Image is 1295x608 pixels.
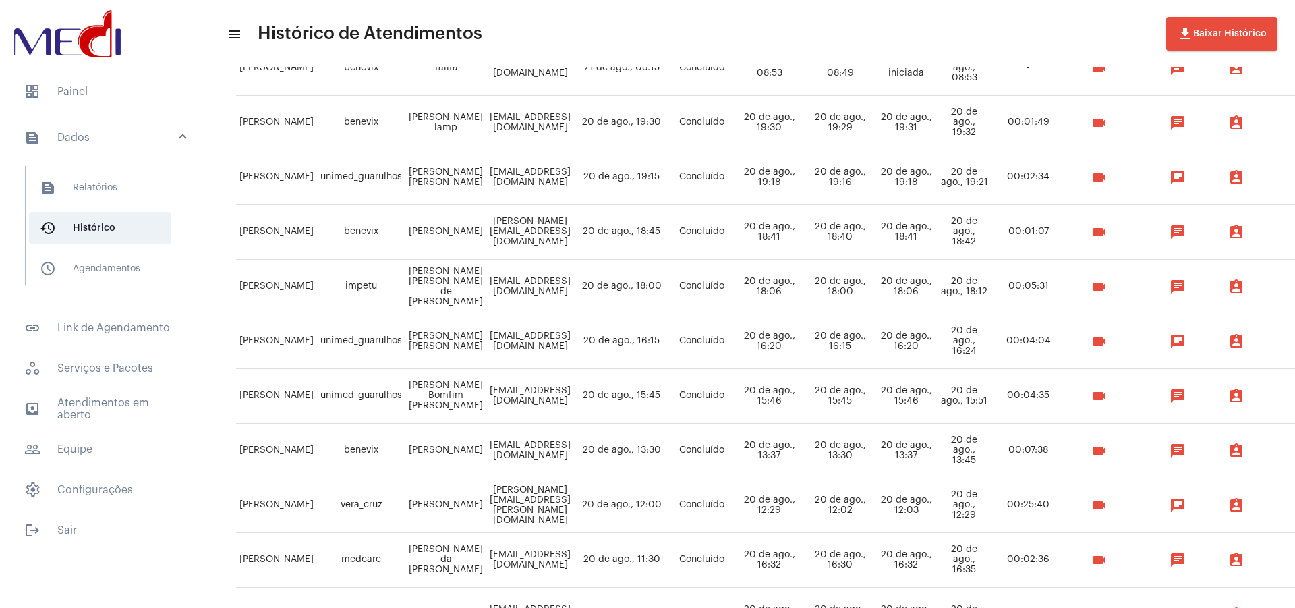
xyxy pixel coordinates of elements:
td: [PERSON_NAME] Bomfim [PERSON_NAME] [405,369,486,424]
span: sidenav icon [24,482,40,498]
td: 20 de ago., 16:30 [805,533,875,588]
td: [PERSON_NAME] [236,96,317,150]
span: Link de Agendamento [13,312,188,344]
mat-icon: videocam [1091,552,1107,568]
button: Baixar Histórico [1166,17,1277,51]
mat-chip-list: selection [1068,437,1140,464]
td: [PERSON_NAME] [236,314,317,369]
mat-panel-title: Dados [24,130,180,146]
mat-icon: videocam [1091,388,1107,404]
td: Concluído [669,424,734,478]
mat-chip-list: selection [1205,219,1283,246]
mat-chip-list: selection [1147,437,1199,464]
td: 20 de ago., 15:46 [875,369,937,424]
mat-chip-list: selection [1205,273,1283,300]
td: Concluído [669,478,734,533]
td: [PERSON_NAME] [405,205,486,260]
td: 20 de ago., 18:41 [875,205,937,260]
mat-chip-list: selection [1068,273,1140,300]
td: 20 de ago., 16:32 [734,533,805,588]
td: 20 de ago., 16:35 [937,533,991,588]
mat-chip-list: selection [1147,109,1199,136]
span: unimed_guarulhos [320,336,402,346]
span: Histórico [29,212,171,244]
td: 20 de ago., 18:42 [937,205,991,260]
td: Concluído [669,205,734,260]
mat-icon: chat [1170,279,1186,295]
td: 20 de ago., 16:15 [805,314,875,369]
td: 20 de ago., 18:00 [574,260,669,314]
td: 00:04:04 [991,314,1065,369]
span: Sair [13,514,188,547]
td: [PERSON_NAME] [236,424,317,478]
td: 00:05:31 [991,260,1065,314]
span: benevix [344,63,378,72]
td: 20 de ago., 13:30 [805,424,875,478]
span: benevix [344,227,378,236]
span: Configurações [13,474,188,506]
mat-chip-list: selection [1147,383,1199,410]
td: [PERSON_NAME] [236,533,317,588]
td: [PERSON_NAME] [PERSON_NAME] [405,314,486,369]
mat-icon: chat [1170,60,1186,76]
mat-chip-list: selection [1205,547,1283,574]
td: 00:01:07 [991,205,1065,260]
mat-icon: sidenav icon [40,220,56,236]
span: unimed_guarulhos [320,391,402,400]
span: Equipe [13,433,188,466]
td: [PERSON_NAME] [236,41,317,96]
td: 20 de ago., 12:02 [805,478,875,533]
td: 20 de ago., 19:15 [574,150,669,205]
mat-chip-list: selection [1068,383,1140,410]
mat-icon: videocam [1091,443,1107,459]
td: [PERSON_NAME] [PERSON_NAME] [405,150,486,205]
td: Concluído [669,41,734,96]
mat-icon: assignment_ind [1228,443,1244,459]
td: Ainda não iniciada [875,41,937,96]
td: 20 de ago., 12:29 [937,478,991,533]
td: 20 de ago., 18:06 [734,260,805,314]
mat-chip-list: selection [1068,547,1140,574]
td: 20 de ago., 18:06 [875,260,937,314]
mat-icon: videocam [1091,497,1107,514]
td: 20 de ago., 18:40 [805,205,875,260]
mat-icon: assignment_ind [1228,388,1244,404]
mat-icon: assignment_ind [1228,60,1244,76]
td: 20 de ago., 12:03 [875,478,937,533]
td: - [991,41,1065,96]
td: [EMAIL_ADDRESS][DOMAIN_NAME] [486,150,574,205]
td: [EMAIL_ADDRESS][DOMAIN_NAME] [486,369,574,424]
td: 20 de ago., 19:18 [734,150,805,205]
mat-chip-list: selection [1068,328,1140,355]
td: [PERSON_NAME] [405,478,486,533]
mat-icon: file_download [1177,26,1193,42]
td: 20 de ago., 19:18 [875,150,937,205]
td: [PERSON_NAME] [236,478,317,533]
td: [EMAIL_ADDRESS][DOMAIN_NAME] [486,314,574,369]
span: unimed_guarulhos [320,172,402,182]
td: 20 de ago., 19:30 [734,96,805,150]
mat-icon: videocam [1091,279,1107,295]
mat-icon: sidenav icon [227,26,240,43]
mat-chip-list: selection [1147,273,1199,300]
mat-chip-list: selection [1205,437,1283,464]
td: 20 de ago., 16:24 [937,314,991,369]
mat-icon: sidenav icon [24,320,40,336]
td: Concluído [669,260,734,314]
span: medcare [341,555,381,564]
mat-icon: videocam [1091,60,1107,76]
td: 20 de ago., 19:31 [875,96,937,150]
mat-chip-list: selection [1147,219,1199,246]
mat-chip-list: selection [1205,109,1283,136]
span: impetu [345,281,377,291]
td: Concluído [669,369,734,424]
td: [PERSON_NAME] lamp [405,96,486,150]
td: 20 de ago., 16:32 [875,533,937,588]
td: 20 de ago., 19:16 [805,150,875,205]
td: 20 de ago., 12:00 [574,478,669,533]
span: Atendimentos em aberto [13,393,188,425]
td: 20 de ago., 16:20 [875,314,937,369]
mat-chip-list: selection [1068,164,1140,191]
mat-icon: chat [1170,169,1186,186]
td: Concluído [669,96,734,150]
